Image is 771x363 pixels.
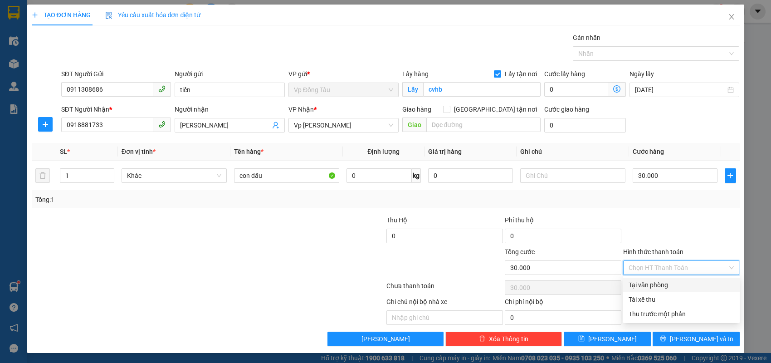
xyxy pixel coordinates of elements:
[719,5,744,30] button: Close
[367,148,400,155] span: Định lượng
[445,332,562,346] button: deleteXóa Thông tin
[386,297,503,310] div: Ghi chú nội bộ nhà xe
[660,335,666,343] span: printer
[428,148,462,155] span: Giá trị hàng
[175,69,285,79] div: Người gửi
[633,148,664,155] span: Cước hàng
[544,118,626,132] input: Cước giao hàng
[361,334,410,344] span: [PERSON_NAME]
[402,106,431,113] span: Giao hàng
[613,85,620,93] span: dollar-circle
[122,148,156,155] span: Đơn vị tính
[105,11,201,19] span: Yêu cầu xuất hóa đơn điện tử
[61,104,171,114] div: SĐT Người Nhận
[6,39,84,71] span: Chuyển phát nhanh: [GEOGRAPHIC_DATA] - [GEOGRAPHIC_DATA]
[386,216,407,224] span: Thu Hộ
[588,334,637,344] span: [PERSON_NAME]
[505,297,621,310] div: Chi phí nội bộ
[3,32,5,78] img: logo
[544,70,585,78] label: Cước lấy hàng
[564,332,651,346] button: save[PERSON_NAME]
[61,69,171,79] div: SĐT Người Gửi
[479,335,485,343] span: delete
[386,310,503,325] input: Nhập ghi chú
[544,82,608,97] input: Cước lấy hàng
[423,82,541,97] input: Lấy tận nơi
[32,11,91,19] span: TẠO ĐƠN HÀNG
[578,335,585,343] span: save
[327,332,444,346] button: [PERSON_NAME]
[428,168,513,183] input: 0
[158,121,166,128] span: phone
[629,280,734,290] div: Tại văn phòng
[623,248,683,255] label: Hình thức thanh toán
[60,148,67,155] span: SL
[517,143,629,161] th: Ghi chú
[402,82,423,97] span: Lấy
[294,118,393,132] span: Vp Lê Hoàn
[501,69,541,79] span: Lấy tận nơi
[426,118,541,132] input: Dọc đường
[32,12,38,18] span: plus
[629,70,654,78] label: Ngày lấy
[35,195,298,205] div: Tổng: 1
[234,168,339,183] input: VD: Bàn, Ghế
[234,148,264,155] span: Tên hàng
[175,104,285,114] div: Người nhận
[505,248,535,255] span: Tổng cước
[629,309,734,319] div: Thu trước một phần
[8,7,82,37] strong: CÔNG TY TNHH DỊCH VỤ DU LỊCH THỜI ĐẠI
[728,13,735,20] span: close
[158,85,166,93] span: phone
[288,106,314,113] span: VP Nhận
[294,83,393,97] span: Vp Đồng Tàu
[402,118,426,132] span: Giao
[412,168,421,183] span: kg
[39,121,52,128] span: plus
[489,334,528,344] span: Xóa Thông tin
[653,332,740,346] button: printer[PERSON_NAME] và In
[573,34,600,41] label: Gán nhãn
[385,281,504,297] div: Chưa thanh toán
[127,169,221,182] span: Khác
[520,168,625,183] input: Ghi Chú
[450,104,541,114] span: [GEOGRAPHIC_DATA] tận nơi
[38,117,53,132] button: plus
[272,122,279,129] span: user-add
[402,70,429,78] span: Lấy hàng
[635,85,726,95] input: Ngày lấy
[35,168,50,183] button: delete
[505,215,621,229] div: Phí thu hộ
[544,106,589,113] label: Cước giao hàng
[85,61,139,70] span: DT1410250095
[725,172,736,179] span: plus
[288,69,399,79] div: VP gửi
[629,294,734,304] div: Tài xế thu
[105,12,112,19] img: icon
[725,168,736,183] button: plus
[670,334,733,344] span: [PERSON_NAME] và In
